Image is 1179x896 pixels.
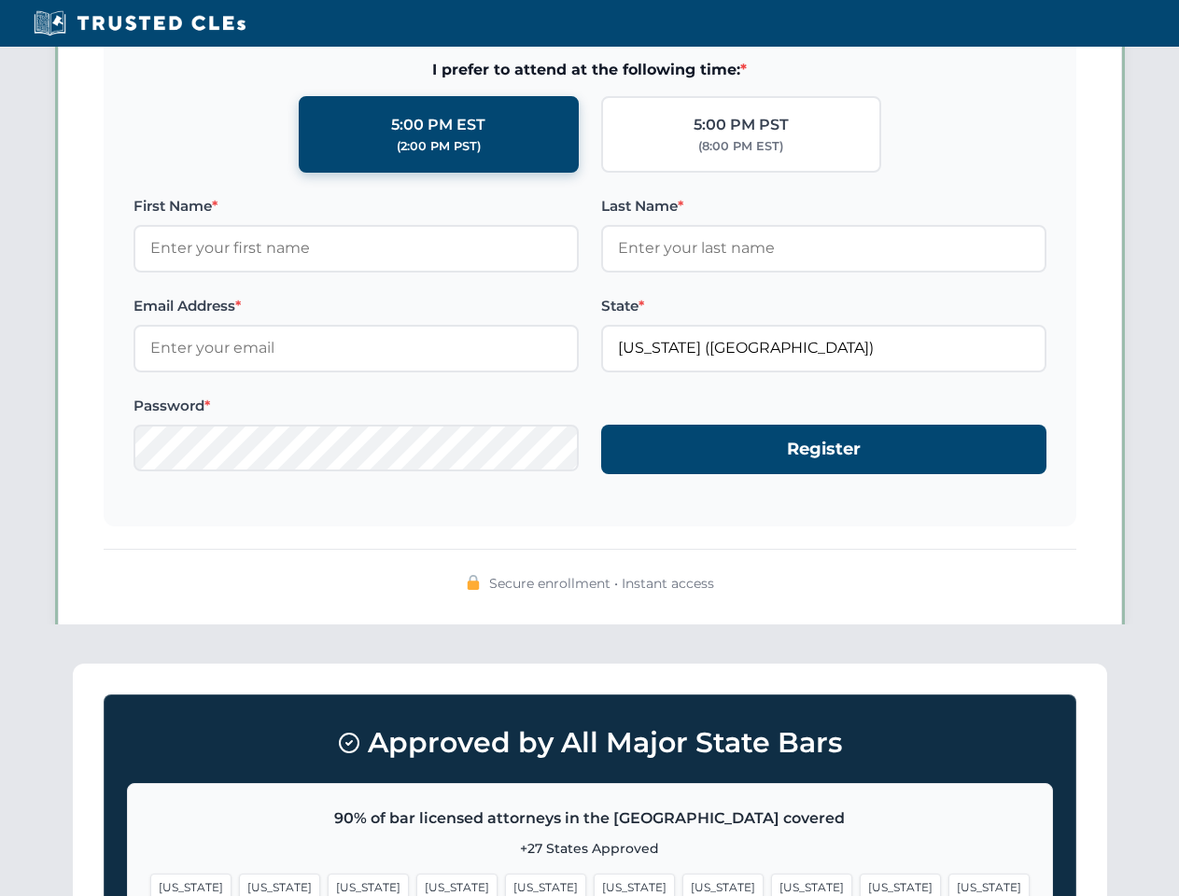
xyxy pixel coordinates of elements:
[601,195,1046,217] label: Last Name
[133,395,579,417] label: Password
[466,575,481,590] img: 🔒
[28,9,251,37] img: Trusted CLEs
[133,58,1046,82] span: I prefer to attend at the following time:
[601,295,1046,317] label: State
[133,295,579,317] label: Email Address
[133,225,579,272] input: Enter your first name
[489,573,714,594] span: Secure enrollment • Instant access
[133,195,579,217] label: First Name
[601,225,1046,272] input: Enter your last name
[601,425,1046,474] button: Register
[397,137,481,156] div: (2:00 PM PST)
[133,325,579,371] input: Enter your email
[150,806,1030,831] p: 90% of bar licensed attorneys in the [GEOGRAPHIC_DATA] covered
[150,838,1030,859] p: +27 States Approved
[601,325,1046,371] input: Florida (FL)
[127,718,1053,768] h3: Approved by All Major State Bars
[694,113,789,137] div: 5:00 PM PST
[391,113,485,137] div: 5:00 PM EST
[698,137,783,156] div: (8:00 PM EST)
